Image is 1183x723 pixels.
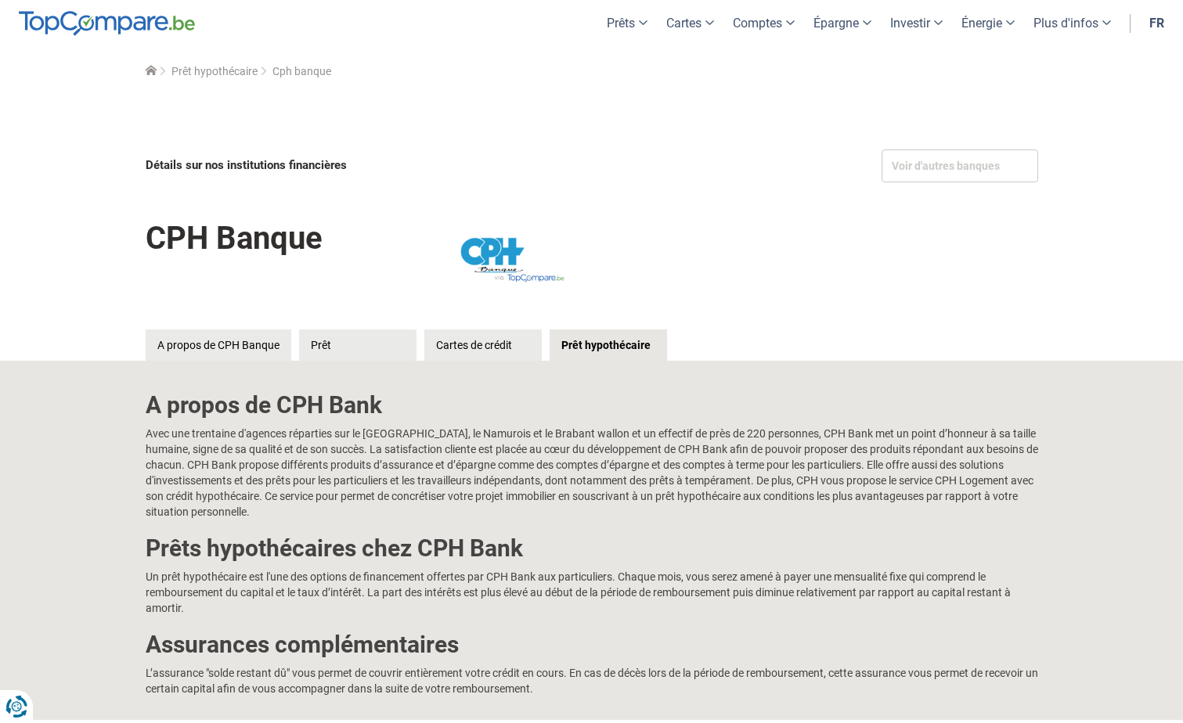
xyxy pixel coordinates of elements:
[146,534,523,562] b: Prêts hypothécaires chez CPH Bank
[146,631,459,658] b: Assurances complémentaires
[171,65,258,77] a: Prêt hypothécaire
[146,329,291,361] a: A propos de CPH Banque
[146,149,587,182] div: Détails sur nos institutions financières
[882,149,1038,182] div: Voir d'autres banques
[424,205,596,314] img: CPH Banque
[19,11,195,36] img: TopCompare
[146,209,323,268] h1: CPH Banque
[299,329,417,361] a: Prêt
[550,329,667,361] a: Prêt hypothécaire
[146,665,1038,696] p: L’assurance "solde restant dû" vous permet de couvrir entièrement votre crédit en cours. En cas d...
[146,426,1038,520] p: Avec une trentaine d'agences réparties sur le [GEOGRAPHIC_DATA], le Namurois et le Brabant wallon...
[146,391,382,419] b: A propos de CPH Bank
[146,65,157,77] a: Home
[146,569,1038,616] p: Un prêt hypothécaire est l'une des options de financement offertes par CPH Bank aux particuliers....
[424,329,542,361] a: Cartes de crédit
[272,65,331,77] span: Cph banque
